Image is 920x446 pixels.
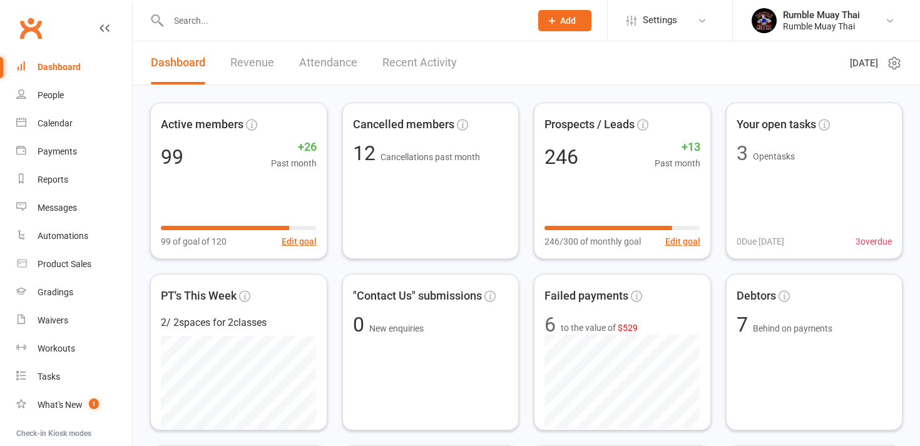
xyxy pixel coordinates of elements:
div: Calendar [38,118,73,128]
span: 12 [353,141,381,165]
span: Open tasks [753,151,795,161]
a: Payments [16,138,132,166]
a: Gradings [16,278,132,307]
span: New enquiries [369,323,424,333]
button: Edit goal [665,235,700,248]
span: Failed payments [544,287,628,305]
div: Reports [38,175,68,185]
button: Add [538,10,591,31]
span: Your open tasks [737,116,816,134]
a: Messages [16,194,132,222]
span: Cancelled members [353,116,454,134]
span: $529 [618,323,638,333]
div: 2 / 2 spaces for 2 classes [161,315,317,331]
div: Messages [38,203,77,213]
div: 3 [737,143,748,163]
span: Settings [643,6,677,34]
div: Waivers [38,315,68,325]
a: Recent Activity [382,41,457,84]
span: Past month [271,156,317,170]
span: 3 overdue [856,235,892,248]
a: What's New1 [16,391,132,419]
span: +26 [271,138,317,156]
span: Active members [161,116,243,134]
div: Rumble Muay Thai [783,21,860,32]
div: Rumble Muay Thai [783,9,860,21]
a: People [16,81,132,109]
img: thumb_image1688088946.png [752,8,777,33]
a: Tasks [16,363,132,391]
span: 246/300 of monthly goal [544,235,641,248]
a: Revenue [230,41,274,84]
span: +13 [655,138,700,156]
a: Attendance [299,41,357,84]
a: Waivers [16,307,132,335]
a: Product Sales [16,250,132,278]
span: 7 [737,313,753,337]
a: Calendar [16,109,132,138]
div: Tasks [38,372,60,382]
span: Add [560,16,576,26]
div: Workouts [38,343,75,353]
span: Prospects / Leads [544,116,635,134]
span: 1 [89,398,99,409]
div: Product Sales [38,259,91,269]
button: Edit goal [282,235,317,248]
span: Past month [655,156,700,170]
a: Clubworx [15,13,46,44]
input: Search... [165,12,522,29]
span: PT's This Week [161,287,237,305]
a: Dashboard [151,41,205,84]
span: Cancellations past month [381,152,480,162]
div: Dashboard [38,62,81,72]
span: Debtors [737,287,776,305]
div: What's New [38,400,83,410]
a: Workouts [16,335,132,363]
div: People [38,90,64,100]
span: Behind on payments [753,323,832,333]
div: Automations [38,231,88,241]
span: to the value of [561,321,638,335]
div: 246 [544,147,578,167]
div: 6 [544,315,556,335]
a: Dashboard [16,53,132,81]
div: 99 [161,147,183,167]
div: Payments [38,146,77,156]
a: Automations [16,222,132,250]
span: "Contact Us" submissions [353,287,482,305]
span: [DATE] [850,56,878,71]
a: Reports [16,166,132,194]
span: 0 [353,313,369,337]
div: Gradings [38,287,73,297]
span: 99 of goal of 120 [161,235,227,248]
span: 0 Due [DATE] [737,235,784,248]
